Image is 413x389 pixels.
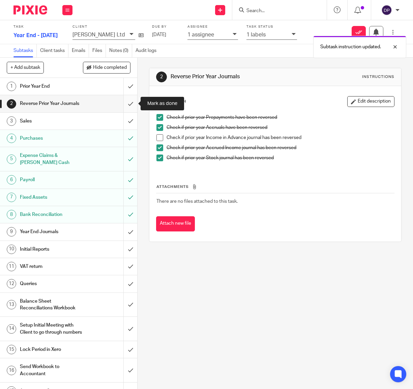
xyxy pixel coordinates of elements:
div: 2 [7,99,16,109]
a: Audit logs [136,44,160,57]
p: Check if prior year Accrued Income journal has been reversed [167,144,394,151]
p: Check if prior year Accruals have been reversed [167,124,394,131]
h1: Balance Sheet Reconciliations Workbook [20,296,85,313]
p: Subtask instruction updated. [320,44,381,50]
span: Attachments [156,185,189,189]
p: [PERSON_NAME] Ltd [72,32,125,38]
h1: Year End Journals [20,227,85,237]
button: + Add subtask [7,62,44,73]
div: 2 [156,72,167,82]
a: Files [92,44,106,57]
button: Hide completed [83,62,130,73]
div: 12 [7,279,16,288]
p: 1 assignee [187,32,214,38]
a: Notes (0) [109,44,132,57]
span: Hide completed [93,65,127,71]
p: Check if prior year Stock journal has been reversed [167,155,394,161]
div: 4 [7,134,16,143]
h1: Expense Claims & [PERSON_NAME] Cash [20,150,85,168]
h1: Payroll [20,175,85,185]
h1: Sales [20,116,85,126]
a: Subtasks [13,44,37,57]
div: 7 [7,193,16,202]
h1: Purchases [20,133,85,143]
h1: Initial Reports [20,244,85,254]
label: Task [13,25,64,29]
label: Due by [152,25,179,29]
h1: Reverse Prior Year Journals [171,73,290,80]
h1: Queries [20,279,85,289]
div: 11 [7,262,16,271]
h1: Prior Year End [20,81,85,91]
label: Assignee [187,25,238,29]
div: 14 [7,324,16,334]
h1: VAT return [20,261,85,272]
h1: Reverse Prior Year Journals [20,99,85,109]
div: 3 [7,116,16,126]
label: Client [72,25,144,29]
span: There are no files attached to this task. [156,199,238,204]
h1: Fixed Assets [20,192,85,202]
h1: Send Workbook to Accountant [20,362,85,379]
div: Instructions [362,74,394,80]
div: 1 [7,82,16,91]
div: 9 [7,227,16,237]
div: 10 [7,245,16,254]
div: 15 [7,345,16,354]
h1: Setup Initial Meeting with Client to go through numbers [20,320,85,337]
p: Check if prior year Income in Advance journal has been reversed [167,134,394,141]
button: Edit description [347,96,394,107]
button: Attach new file [156,216,195,231]
img: Pixie [13,5,47,15]
img: svg%3E [381,5,392,16]
div: 5 [7,155,16,164]
div: 13 [7,300,16,309]
span: [DATE] [152,32,166,37]
a: Client tasks [40,44,68,57]
div: 16 [7,366,16,375]
div: 8 [7,210,16,219]
p: Check if prior year Prepayments have been reversed [167,114,394,121]
p: Description [156,99,186,104]
a: Emails [72,44,89,57]
h1: Bank Reconciliation [20,210,85,220]
div: 6 [7,175,16,185]
h1: Lock Period in Xero [20,344,85,355]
